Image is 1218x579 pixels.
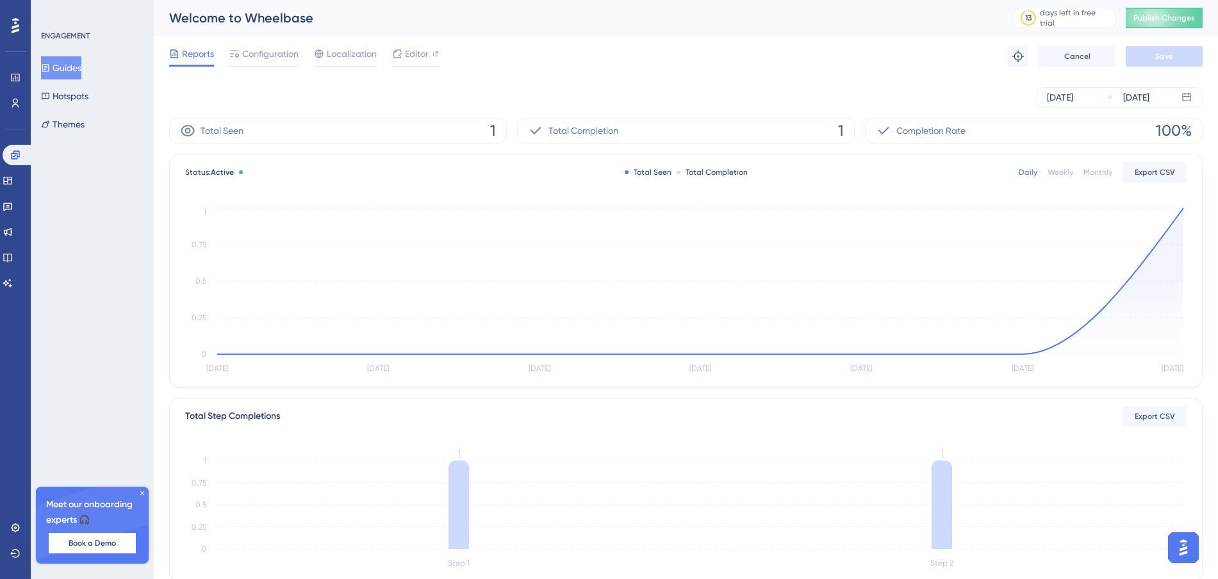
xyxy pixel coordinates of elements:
span: 100% [1156,120,1192,141]
button: Export CSV [1123,162,1187,183]
tspan: 0 [201,350,206,359]
span: 1 [838,120,844,141]
div: Welcome to Wheelbase [169,9,981,27]
span: Active [211,168,234,177]
tspan: 1 [204,456,206,465]
tspan: [DATE] [1012,364,1033,373]
span: Book a Demo [69,538,116,548]
button: Save [1126,46,1203,67]
div: ENGAGEMENT [41,31,90,41]
tspan: [DATE] [1162,364,1183,373]
tspan: 1 [941,448,944,460]
div: Weekly [1048,167,1073,177]
div: [DATE] [1047,90,1073,105]
button: Publish Changes [1126,8,1203,28]
span: 1 [490,120,496,141]
tspan: 0.25 [192,523,206,532]
button: Book a Demo [49,533,136,553]
span: Save [1155,51,1173,61]
tspan: [DATE] [529,364,550,373]
span: Publish Changes [1133,13,1195,23]
div: Total Completion [677,167,748,177]
span: Export CSV [1135,411,1175,421]
button: Export CSV [1123,406,1187,427]
tspan: Step 2 [930,559,953,567]
tspan: [DATE] [206,364,228,373]
tspan: 1 [204,207,206,216]
span: Total Completion [548,123,618,138]
span: Meet our onboarding experts 🎧 [46,497,138,528]
tspan: 0.5 [195,500,206,509]
tspan: [DATE] [850,364,872,373]
span: Configuration [242,46,299,61]
tspan: 0.75 [192,240,206,249]
div: Total Step Completions [185,409,280,424]
span: Completion Rate [896,123,966,138]
div: Daily [1019,167,1037,177]
button: Hotspots [41,85,88,108]
span: Editor [405,46,429,61]
tspan: [DATE] [367,364,389,373]
tspan: 0 [201,544,206,553]
tspan: [DATE] [689,364,711,373]
button: Guides [41,56,81,79]
span: Cancel [1064,51,1090,61]
tspan: 0.25 [192,313,206,322]
span: Export CSV [1135,167,1175,177]
tspan: 0.5 [195,277,206,286]
iframe: UserGuiding AI Assistant Launcher [1164,528,1203,567]
tspan: Step 1 [448,559,470,567]
tspan: 1 [457,448,461,460]
span: Total Seen [201,123,243,138]
span: Status: [185,167,234,177]
span: Localization [327,46,377,61]
div: days left in free trial [1040,8,1111,28]
div: Monthly [1083,167,1112,177]
div: [DATE] [1123,90,1149,105]
div: Total Seen [625,167,671,177]
button: Themes [41,113,85,136]
button: Cancel [1039,46,1115,67]
span: Reports [182,46,214,61]
tspan: 0.75 [192,478,206,487]
div: 13 [1025,13,1032,23]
